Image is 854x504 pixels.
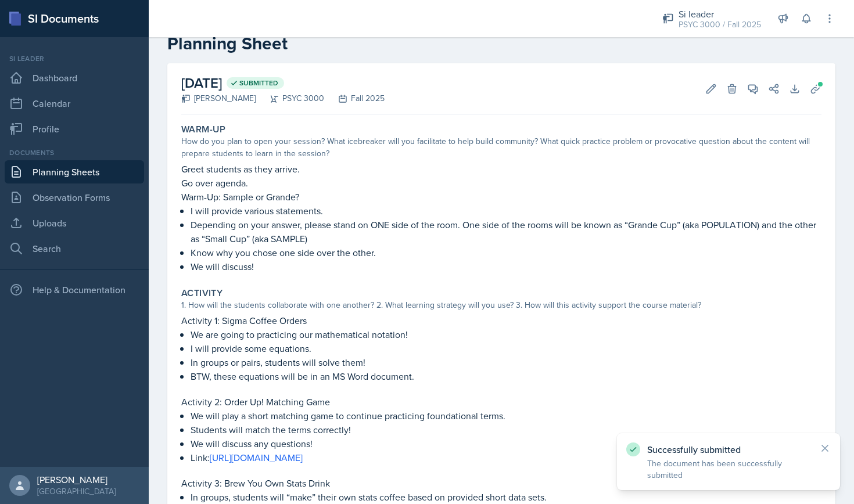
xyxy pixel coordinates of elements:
[5,211,144,235] a: Uploads
[5,117,144,141] a: Profile
[191,451,821,465] p: Link:
[324,92,385,105] div: Fall 2025
[5,66,144,89] a: Dashboard
[191,423,821,437] p: Students will match the terms correctly!
[37,474,116,485] div: [PERSON_NAME]
[181,287,223,299] label: Activity
[191,341,821,355] p: I will provide some equations.
[210,451,303,464] a: [URL][DOMAIN_NAME]
[191,355,821,369] p: In groups or pairs, students will solve them!
[647,458,810,481] p: The document has been successfully submitted
[191,409,821,423] p: We will play a short matching game to continue practicing foundational terms.
[679,7,761,21] div: Si leader
[37,485,116,497] div: [GEOGRAPHIC_DATA]
[191,327,821,341] p: We are going to practicing our mathematical notation!
[191,246,821,260] p: Know why you chose one side over the other.
[239,78,278,88] span: Submitted
[191,218,821,246] p: Depending on your answer, please stand on ONE side of the room. One side of the rooms will be kno...
[647,444,810,455] p: Successfully submitted
[181,176,821,190] p: Go over agenda.
[191,369,821,383] p: BTW, these equations will be in an MS Word document.
[191,204,821,218] p: I will provide various statements.
[181,73,385,93] h2: [DATE]
[679,19,761,31] div: PSYC 3000 / Fall 2025
[5,186,144,209] a: Observation Forms
[5,160,144,183] a: Planning Sheets
[181,476,821,490] p: Activity 3: Brew You Own Stats Drink
[181,92,256,105] div: [PERSON_NAME]
[191,260,821,273] p: We will discuss!
[256,92,324,105] div: PSYC 3000
[5,147,144,158] div: Documents
[5,278,144,301] div: Help & Documentation
[181,124,226,135] label: Warm-Up
[191,437,821,451] p: We will discuss any questions!
[167,33,835,54] h2: Planning Sheet
[191,490,821,504] p: In groups, students will “make” their own stats coffee based on provided short data sets.
[181,190,821,204] p: Warm-Up: Sample or Grande?
[5,92,144,115] a: Calendar
[181,395,821,409] p: Activity 2: Order Up! Matching Game
[181,314,821,327] p: Activity 1: Sigma Coffee Orders
[181,299,821,311] div: 1. How will the students collaborate with one another? 2. What learning strategy will you use? 3....
[181,135,821,160] div: How do you plan to open your session? What icebreaker will you facilitate to help build community...
[181,162,821,176] p: Greet students as they arrive.
[5,53,144,64] div: Si leader
[5,237,144,260] a: Search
